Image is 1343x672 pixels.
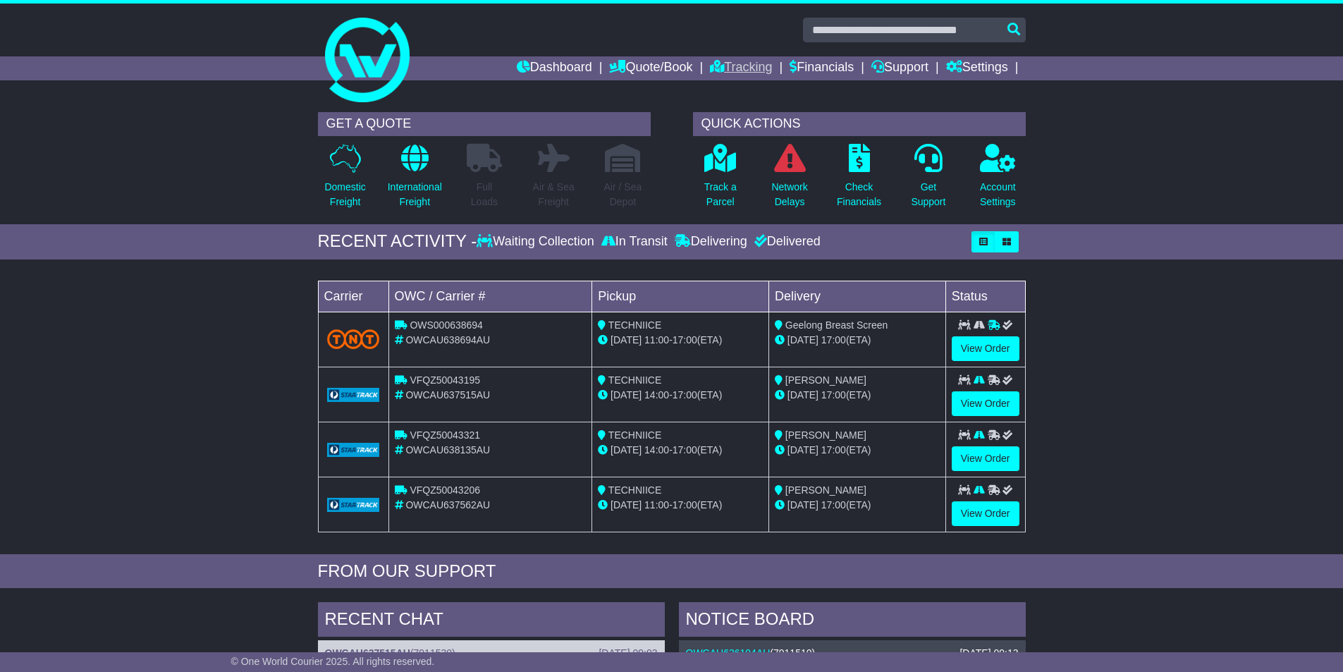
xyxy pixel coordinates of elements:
[679,602,1026,640] div: NOTICE BOARD
[611,499,642,511] span: [DATE]
[871,56,928,80] a: Support
[945,281,1025,312] td: Status
[775,443,940,458] div: (ETA)
[598,498,763,513] div: - (ETA)
[405,389,490,401] span: OWCAU637515AU
[644,334,669,346] span: 11:00
[327,329,380,348] img: TNT_Domestic.png
[325,647,658,659] div: ( )
[318,602,665,640] div: RECENT CHAT
[771,180,807,209] p: Network Delays
[325,647,410,659] a: OWCAU637515AU
[836,143,882,217] a: CheckFinancials
[980,180,1016,209] p: Account Settings
[231,656,435,667] span: © One World Courier 2025. All rights reserved.
[598,234,671,250] div: In Transit
[644,389,669,401] span: 14:00
[410,374,480,386] span: VFQZ50043195
[952,446,1019,471] a: View Order
[405,444,490,456] span: OWCAU638135AU
[787,389,818,401] span: [DATE]
[608,484,661,496] span: TECHNIICE
[673,389,697,401] span: 17:00
[324,143,366,217] a: DomesticFreight
[598,388,763,403] div: - (ETA)
[324,180,365,209] p: Domestic Freight
[785,374,866,386] span: [PERSON_NAME]
[704,180,737,209] p: Track a Parcel
[477,234,597,250] div: Waiting Collection
[604,180,642,209] p: Air / Sea Depot
[952,501,1019,526] a: View Order
[821,499,846,511] span: 17:00
[318,561,1026,582] div: FROM OUR SUPPORT
[959,647,1018,659] div: [DATE] 09:13
[405,334,490,346] span: OWCAU638694AU
[609,56,692,80] a: Quote/Book
[608,319,661,331] span: TECHNIICE
[410,484,480,496] span: VFQZ50043206
[775,498,940,513] div: (ETA)
[327,388,380,402] img: GetCarrierServiceLogo
[644,444,669,456] span: 14:00
[517,56,592,80] a: Dashboard
[533,180,575,209] p: Air & Sea Freight
[414,647,453,659] span: 7911530
[790,56,854,80] a: Financials
[785,319,888,331] span: Geelong Breast Screen
[318,231,477,252] div: RECENT ACTIVITY -
[644,499,669,511] span: 11:00
[388,281,592,312] td: OWC / Carrier #
[671,234,751,250] div: Delivering
[318,281,388,312] td: Carrier
[787,444,818,456] span: [DATE]
[704,143,737,217] a: Track aParcel
[768,281,945,312] td: Delivery
[327,498,380,512] img: GetCarrierServiceLogo
[592,281,769,312] td: Pickup
[787,499,818,511] span: [DATE]
[608,429,661,441] span: TECHNIICE
[388,180,442,209] p: International Freight
[952,336,1019,361] a: View Order
[467,180,502,209] p: Full Loads
[611,389,642,401] span: [DATE]
[785,484,866,496] span: [PERSON_NAME]
[387,143,443,217] a: InternationalFreight
[910,143,946,217] a: GetSupport
[771,143,808,217] a: NetworkDelays
[598,443,763,458] div: - (ETA)
[611,334,642,346] span: [DATE]
[410,429,480,441] span: VFQZ50043321
[318,112,651,136] div: GET A QUOTE
[785,429,866,441] span: [PERSON_NAME]
[946,56,1008,80] a: Settings
[686,647,771,659] a: OWCAU636194AU
[837,180,881,209] p: Check Financials
[821,334,846,346] span: 17:00
[979,143,1017,217] a: AccountSettings
[693,112,1026,136] div: QUICK ACTIONS
[405,499,490,511] span: OWCAU637562AU
[952,391,1019,416] a: View Order
[611,444,642,456] span: [DATE]
[673,444,697,456] span: 17:00
[751,234,821,250] div: Delivered
[911,180,945,209] p: Get Support
[598,333,763,348] div: - (ETA)
[821,444,846,456] span: 17:00
[773,647,812,659] span: 7911510
[821,389,846,401] span: 17:00
[327,443,380,457] img: GetCarrierServiceLogo
[787,334,818,346] span: [DATE]
[673,499,697,511] span: 17:00
[686,647,1019,659] div: ( )
[673,334,697,346] span: 17:00
[608,374,661,386] span: TECHNIICE
[775,388,940,403] div: (ETA)
[410,319,483,331] span: OWS000638694
[775,333,940,348] div: (ETA)
[599,647,657,659] div: [DATE] 09:03
[710,56,772,80] a: Tracking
